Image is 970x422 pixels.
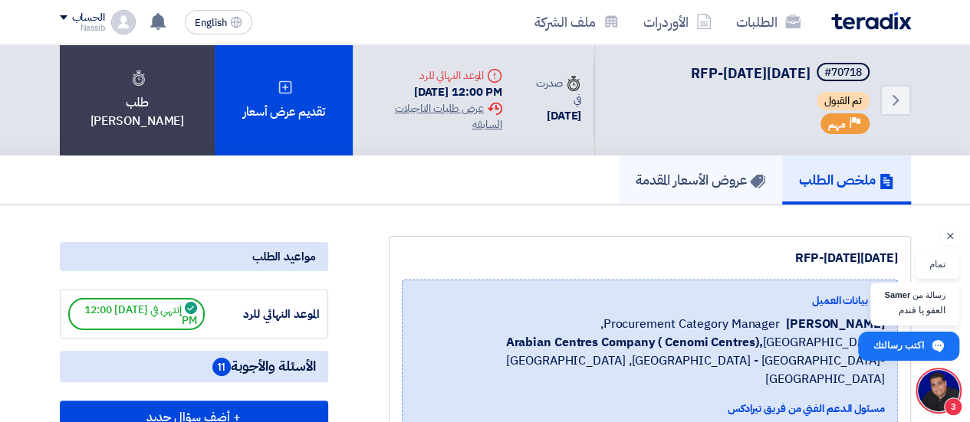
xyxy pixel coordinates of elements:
[782,155,911,204] a: ملخص الطلب
[786,315,885,333] span: [PERSON_NAME]
[72,11,105,25] div: الحساب
[828,117,846,132] span: مهم
[636,171,765,188] h5: عروض الأسعار المقدمة
[631,4,724,40] a: الأوردرات
[724,4,813,40] a: الطلبات
[884,291,910,299] span: Samer
[912,291,945,299] span: رسالة من
[817,92,870,110] span: تم القبول
[799,171,894,188] h5: ملخص الطلب
[60,24,105,32] div: Nassib
[365,100,502,132] div: عرض طلبات التاجيلات السابقه
[215,44,353,155] div: تقديم عرض أسعار
[527,107,581,125] div: [DATE]
[60,242,328,271] div: مواعيد الطلب
[873,332,924,359] span: اكتب رسالتك
[522,4,631,40] a: ملف الشركة
[944,397,962,416] span: 3
[212,358,231,376] span: 11
[691,63,811,83] span: RFP-[DATE][DATE]
[415,333,885,388] span: [GEOGRAPHIC_DATA], [GEOGRAPHIC_DATA] ,[GEOGRAPHIC_DATA] - [GEOGRAPHIC_DATA]- [GEOGRAPHIC_DATA]
[527,75,581,107] div: صدرت في
[365,83,502,101] div: [DATE] 12:00 PM
[505,333,762,352] b: Arabian Centres Company ( Cenomi Centres),
[68,298,205,330] span: إنتهي في [DATE] 12:00 PM
[185,10,252,34] button: English
[918,370,959,411] a: فتح المحادثة
[929,257,945,272] span: تمام
[831,12,911,30] img: Teradix logo
[402,249,898,267] div: RFP-[DATE][DATE]
[195,18,227,28] span: English
[205,306,320,323] div: الموعد النهائي للرد
[691,63,873,84] h5: RFP-Saudi National Day 2025
[212,357,316,376] span: الأسئلة والأجوبة
[884,303,945,318] span: العفو يا فندم
[60,44,215,155] div: طلب [PERSON_NAME]
[812,293,868,309] span: بيانات العميل
[824,67,862,78] div: #70718
[619,155,782,204] a: عروض الأسعار المقدمة
[415,401,885,417] div: مسئول الدعم الفني من فريق تيرادكس
[111,10,136,34] img: profile_test.png
[600,315,780,333] span: Procurement Category Manager,
[365,67,502,83] div: الموعد النهائي للرد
